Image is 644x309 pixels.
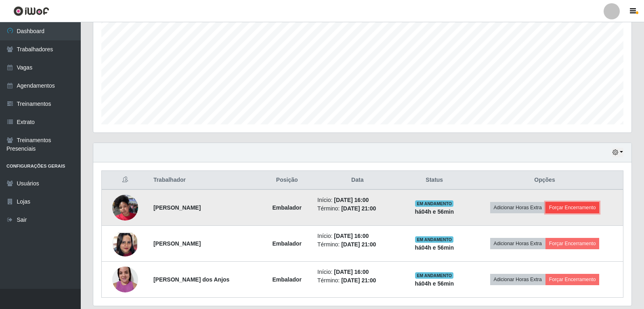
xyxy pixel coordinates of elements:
button: Adicionar Horas Extra [490,238,545,249]
button: Forçar Encerramento [545,238,600,249]
time: [DATE] 21:00 [341,205,376,212]
time: [DATE] 21:00 [341,277,376,284]
th: Opções [466,171,623,190]
time: [DATE] 21:00 [341,241,376,248]
button: Forçar Encerramento [545,274,600,285]
strong: [PERSON_NAME] [153,240,201,247]
span: EM ANDAMENTO [415,200,453,207]
li: Início: [317,232,398,240]
th: Status [403,171,466,190]
strong: há 04 h e 56 min [415,208,454,215]
strong: [PERSON_NAME] dos Anjos [153,276,230,283]
button: Forçar Encerramento [545,202,600,213]
strong: Embalador [272,276,301,283]
img: 1737249386728.jpeg [112,262,138,296]
img: CoreUI Logo [13,6,49,16]
strong: Embalador [272,240,301,247]
strong: há 04 h e 56 min [415,244,454,251]
span: EM ANDAMENTO [415,272,453,279]
li: Término: [317,276,398,285]
th: Posição [261,171,313,190]
strong: Embalador [272,204,301,211]
li: Término: [317,204,398,213]
button: Adicionar Horas Extra [490,274,545,285]
strong: há 04 h e 56 min [415,280,454,287]
button: Adicionar Horas Extra [490,202,545,213]
time: [DATE] 16:00 [334,269,369,275]
time: [DATE] 16:00 [334,233,369,239]
th: Data [313,171,403,190]
li: Início: [317,268,398,276]
strong: [PERSON_NAME] [153,204,201,211]
li: Término: [317,240,398,249]
time: [DATE] 16:00 [334,197,369,203]
img: 1721310780980.jpeg [112,216,138,272]
li: Início: [317,196,398,204]
th: Trabalhador [149,171,261,190]
span: EM ANDAMENTO [415,236,453,243]
img: 1719358783577.jpeg [112,190,138,225]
